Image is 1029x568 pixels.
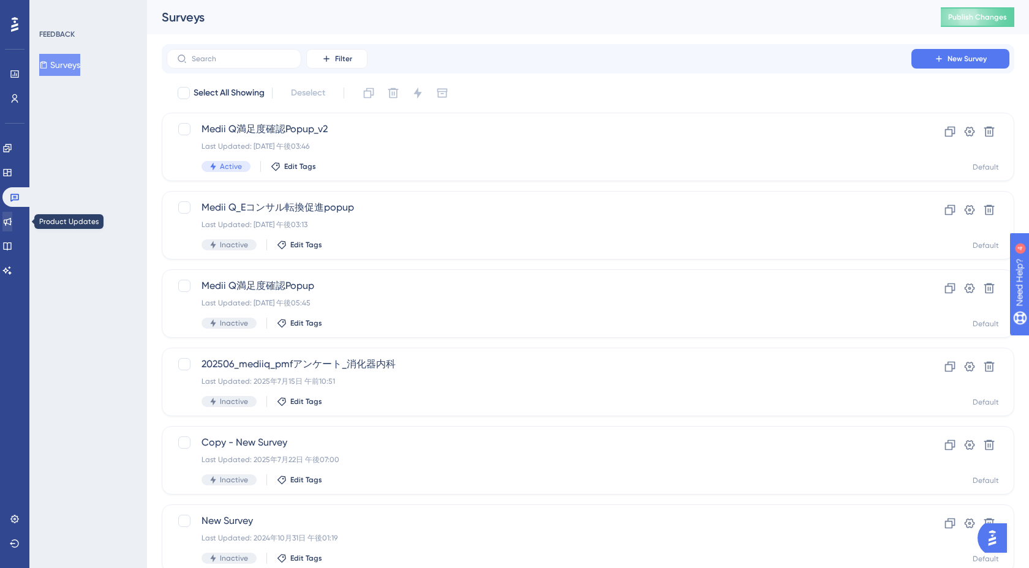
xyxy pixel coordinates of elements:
[202,455,876,465] div: Last Updated: 2025年7月22日 午後07:00
[202,278,876,293] span: Medii Q満足度確認Popup
[271,162,316,171] button: Edit Tags
[39,54,80,76] button: Surveys
[335,54,352,64] span: Filter
[290,475,322,485] span: Edit Tags
[220,318,248,328] span: Inactive
[973,397,999,407] div: Default
[202,376,876,386] div: Last Updated: 2025年7月15日 午前10:51
[192,54,291,63] input: Search
[277,397,322,406] button: Edit Tags
[220,553,248,563] span: Inactive
[306,49,367,69] button: Filter
[948,12,1007,22] span: Publish Changes
[220,240,248,250] span: Inactive
[290,240,322,250] span: Edit Tags
[277,318,322,328] button: Edit Tags
[277,553,322,563] button: Edit Tags
[290,553,322,563] span: Edit Tags
[941,7,1014,27] button: Publish Changes
[973,241,999,250] div: Default
[973,476,999,485] div: Default
[220,162,242,171] span: Active
[202,435,876,450] span: Copy - New Survey
[162,9,910,26] div: Surveys
[85,6,89,16] div: 4
[277,240,322,250] button: Edit Tags
[291,86,325,100] span: Deselect
[220,475,248,485] span: Inactive
[973,319,999,329] div: Default
[978,520,1014,556] iframe: UserGuiding AI Assistant Launcher
[29,3,77,18] span: Need Help?
[948,54,987,64] span: New Survey
[202,514,876,528] span: New Survey
[202,298,876,308] div: Last Updated: [DATE] 午後05:45
[284,162,316,171] span: Edit Tags
[202,357,876,372] span: 202506_mediiq_pmfアンケート_消化器内科
[973,162,999,172] div: Default
[202,220,876,230] div: Last Updated: [DATE] 午後03:13
[194,86,265,100] span: Select All Showing
[202,533,876,543] div: Last Updated: 2024年10月31日 午後01:19
[277,475,322,485] button: Edit Tags
[290,397,322,406] span: Edit Tags
[911,49,1009,69] button: New Survey
[290,318,322,328] span: Edit Tags
[39,29,75,39] div: FEEDBACK
[220,397,248,406] span: Inactive
[202,122,876,136] span: Medii Q満足度確認Popup_v2
[973,554,999,564] div: Default
[202,200,876,215] span: Medii Q_Eコンサル転換促進popup
[280,82,336,104] button: Deselect
[202,141,876,151] div: Last Updated: [DATE] 午後03:46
